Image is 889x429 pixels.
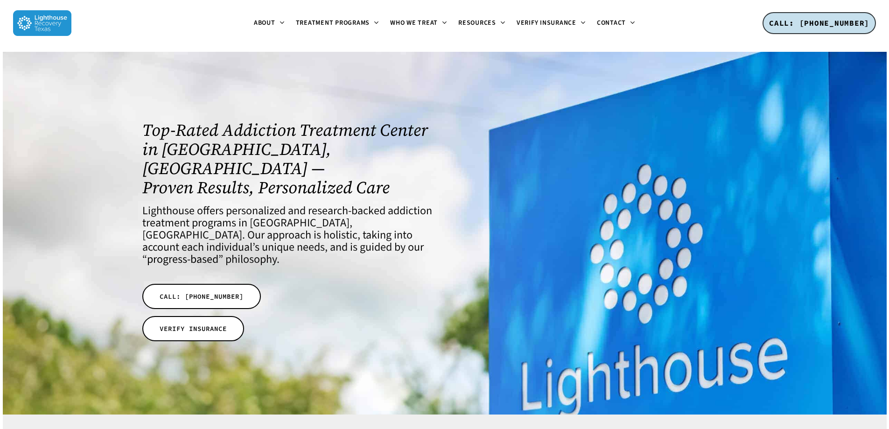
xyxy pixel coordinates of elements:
a: progress-based [147,251,218,267]
span: Treatment Programs [296,18,370,28]
span: Who We Treat [390,18,438,28]
span: CALL: [PHONE_NUMBER] [160,292,244,301]
a: Verify Insurance [511,20,591,27]
a: Who We Treat [385,20,453,27]
span: Verify Insurance [517,18,576,28]
a: CALL: [PHONE_NUMBER] [763,12,876,35]
h4: Lighthouse offers personalized and research-backed addiction treatment programs in [GEOGRAPHIC_DA... [142,205,432,266]
a: CALL: [PHONE_NUMBER] [142,284,261,309]
span: Resources [458,18,496,28]
span: Contact [597,18,626,28]
span: CALL: [PHONE_NUMBER] [769,18,869,28]
a: Resources [453,20,511,27]
a: About [248,20,290,27]
span: VERIFY INSURANCE [160,324,227,333]
a: Contact [591,20,641,27]
h1: Top-Rated Addiction Treatment Center in [GEOGRAPHIC_DATA], [GEOGRAPHIC_DATA] — Proven Results, Pe... [142,120,432,197]
a: VERIFY INSURANCE [142,316,244,341]
img: Lighthouse Recovery Texas [13,10,71,36]
a: Treatment Programs [290,20,385,27]
span: About [254,18,275,28]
